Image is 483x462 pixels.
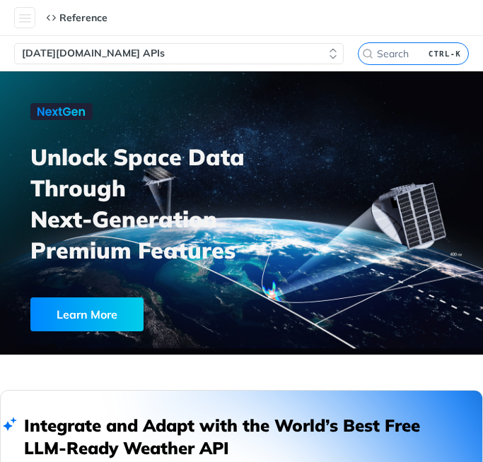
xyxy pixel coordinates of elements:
button: Toggle navigation menu [14,7,35,28]
kbd: CTRL-K [425,47,465,61]
a: Learn More [30,297,211,331]
div: Learn More [30,297,144,331]
h2: Integrate and Adapt with the World’s Best Free LLM-Ready Weather API [24,414,441,459]
div: Reference [46,11,107,24]
h3: Unlock Space Data Through Next-Generation Premium Features [30,141,257,266]
img: NextGen [30,103,93,120]
button: [DATE][DOMAIN_NAME] APIs [14,43,344,64]
span: [DATE][DOMAIN_NAME] APIs [22,47,165,61]
svg: Search [362,48,373,59]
